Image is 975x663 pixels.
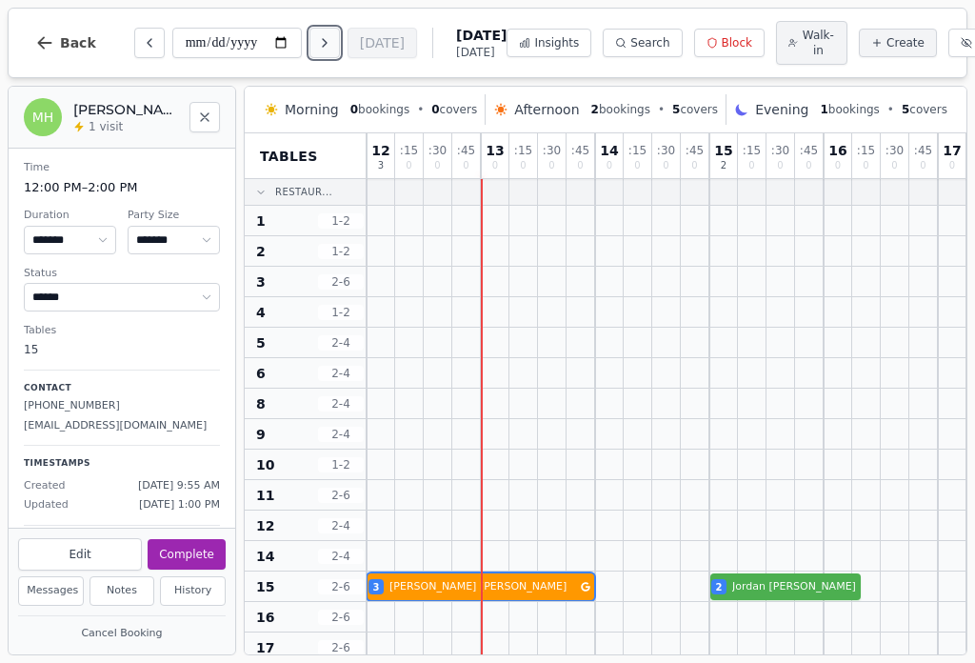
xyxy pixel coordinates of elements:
[256,638,274,657] span: 17
[732,579,861,595] span: Jordan [PERSON_NAME]
[914,145,932,156] span: : 45
[672,102,718,117] span: covers
[434,161,440,171] span: 0
[628,145,647,156] span: : 15
[686,145,704,156] span: : 45
[348,28,417,58] button: [DATE]
[24,457,220,471] p: Timestamps
[256,547,274,566] span: 14
[256,394,266,413] span: 8
[755,100,808,119] span: Evening
[256,303,266,322] span: 4
[507,29,591,57] button: Insights
[891,161,897,171] span: 0
[318,305,364,320] span: 1 - 2
[256,608,274,627] span: 16
[60,36,96,50] span: Back
[275,185,332,199] span: Restaur...
[663,161,668,171] span: 0
[256,486,274,505] span: 11
[18,576,84,606] button: Messages
[600,144,618,157] span: 14
[863,161,868,171] span: 0
[691,161,697,171] span: 0
[714,144,732,157] span: 15
[318,427,364,442] span: 2 - 4
[657,145,675,156] span: : 30
[256,333,266,352] span: 5
[24,382,220,395] p: Contact
[318,457,364,472] span: 1 - 2
[543,145,561,156] span: : 30
[309,28,340,58] button: Next day
[24,160,220,176] dt: Time
[743,145,761,156] span: : 15
[73,100,178,119] h2: [PERSON_NAME] [PERSON_NAME]
[24,478,66,494] span: Created
[820,102,879,117] span: bookings
[256,455,274,474] span: 10
[285,100,339,119] span: Morning
[486,144,504,157] span: 13
[431,103,439,116] span: 0
[24,266,220,282] dt: Status
[20,20,111,66] button: Back
[318,244,364,259] span: 1 - 2
[128,208,220,224] dt: Party Size
[771,145,789,156] span: : 30
[378,161,384,171] span: 3
[373,580,380,594] span: 3
[722,35,752,50] span: Block
[920,161,925,171] span: 0
[800,145,818,156] span: : 45
[256,242,266,261] span: 2
[138,478,220,494] span: [DATE] 9:55 AM
[591,102,650,117] span: bookings
[514,145,532,156] span: : 15
[24,418,220,434] p: [EMAIL_ADDRESS][DOMAIN_NAME]
[887,102,894,117] span: •
[634,161,640,171] span: 0
[160,576,226,606] button: History
[318,274,364,290] span: 2 - 6
[548,161,554,171] span: 0
[463,161,468,171] span: 0
[514,100,579,119] span: Afternoon
[406,161,411,171] span: 0
[457,145,475,156] span: : 45
[859,29,937,57] button: Create
[134,28,165,58] button: Previous day
[949,161,955,171] span: 0
[318,610,364,625] span: 2 - 6
[318,579,364,594] span: 2 - 6
[260,147,318,166] span: Tables
[24,341,220,358] dd: 15
[820,103,827,116] span: 1
[534,35,579,50] span: Insights
[389,579,577,595] span: [PERSON_NAME] [PERSON_NAME]
[318,488,364,503] span: 2 - 6
[776,21,847,65] button: Walk-in
[748,161,754,171] span: 0
[318,396,364,412] span: 2 - 4
[24,323,220,339] dt: Tables
[591,103,599,116] span: 2
[318,640,364,655] span: 2 - 6
[902,102,947,117] span: covers
[350,102,409,117] span: bookings
[581,582,590,592] svg: Google booking
[716,580,723,594] span: 2
[721,161,726,171] span: 2
[520,161,526,171] span: 0
[400,145,418,156] span: : 15
[802,28,835,58] span: Walk-in
[139,497,220,513] span: [DATE] 1:00 PM
[318,213,364,229] span: 1 - 2
[428,145,447,156] span: : 30
[318,518,364,533] span: 2 - 4
[24,98,62,136] div: MH
[318,366,364,381] span: 2 - 4
[417,102,424,117] span: •
[18,622,226,646] button: Cancel Booking
[89,119,123,134] span: 1 visit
